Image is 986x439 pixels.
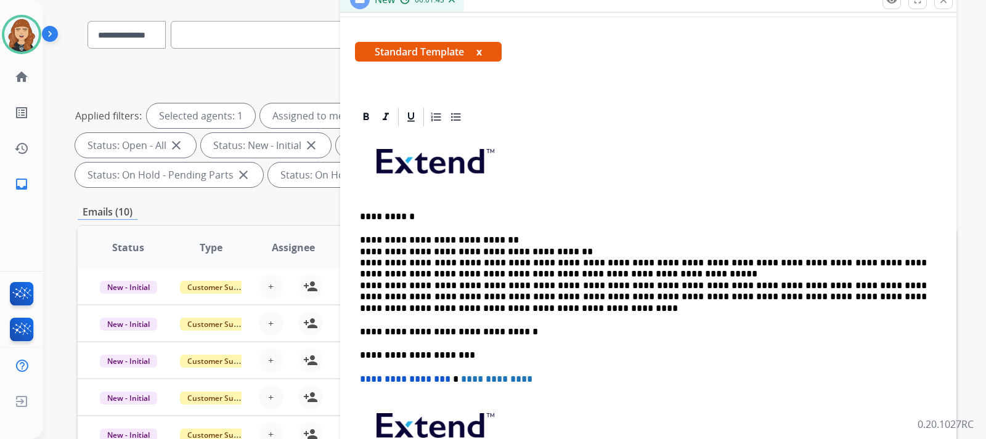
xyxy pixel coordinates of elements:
span: Type [200,240,222,255]
mat-icon: home [14,70,29,84]
p: Emails (10) [78,204,137,220]
div: Status: New - Reply [336,133,466,158]
button: + [259,385,283,409]
button: + [259,311,283,336]
span: New - Initial [100,392,157,405]
span: Customer Support [180,392,260,405]
div: Status: Open - All [75,133,196,158]
p: Applied filters: [75,108,142,123]
mat-icon: person_add [303,316,318,331]
div: Italic [377,108,395,126]
mat-icon: close [304,138,319,153]
mat-icon: close [169,138,184,153]
mat-icon: close [236,167,251,182]
mat-icon: person_add [303,390,318,405]
mat-icon: history [14,141,29,156]
button: x [476,44,482,59]
div: Ordered List [427,108,446,126]
span: New - Initial [100,355,157,368]
button: + [259,274,283,299]
span: + [268,353,274,368]
div: Assigned to me [260,103,356,128]
span: Customer Support [180,355,260,368]
div: Bullet List [447,108,465,126]
div: Underline [402,108,420,126]
mat-icon: person_add [303,353,318,368]
button: + [259,348,283,373]
mat-icon: inbox [14,177,29,191]
mat-icon: person_add [303,279,318,294]
span: Customer Support [180,318,260,331]
span: New - Initial [100,318,157,331]
div: Status: On Hold - Pending Parts [75,163,263,187]
div: Bold [357,108,375,126]
span: Standard Template [355,42,502,62]
mat-icon: list_alt [14,105,29,120]
div: Status: New - Initial [201,133,331,158]
div: Selected agents: 1 [147,103,255,128]
span: Status [112,240,144,255]
span: Assignee [272,240,315,255]
p: 0.20.1027RC [918,417,974,432]
div: Status: On Hold - Servicers [268,163,433,187]
img: avatar [4,17,39,52]
span: New - Initial [100,281,157,294]
span: Customer Support [180,281,260,294]
span: + [268,279,274,294]
span: + [268,390,274,405]
span: + [268,316,274,331]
